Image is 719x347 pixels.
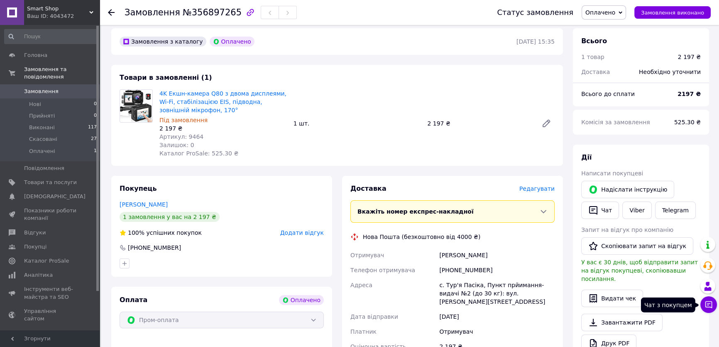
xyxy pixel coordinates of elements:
span: 117 [88,124,97,131]
div: 2 197 ₴ [159,124,287,133]
span: Аналітика [24,271,53,279]
span: Додати відгук [280,229,324,236]
span: Дії [581,153,592,161]
span: Доставка [350,185,386,192]
button: Чат [581,202,619,219]
span: 1 [94,148,97,155]
span: Управління сайтом [24,308,77,322]
span: Отримувач [350,252,384,258]
div: Оплачено [279,295,324,305]
span: 0 [94,112,97,120]
span: Всього до сплати [581,91,635,97]
span: Скасовані [29,135,57,143]
span: Нові [29,101,41,108]
button: Чат з покупцем [700,296,717,313]
div: Нова Пошта (безкоштовно від 4000 ₴) [361,233,482,241]
span: Артикул: 9464 [159,133,203,140]
span: У вас є 30 днів, щоб відправити запит на відгук покупцеві, скопіювавши посилання. [581,259,698,282]
div: Статус замовлення [497,8,573,17]
span: Оплата [120,296,147,304]
div: [PHONE_NUMBER] [127,244,182,252]
span: Товари в замовленні (1) [120,74,212,81]
span: Комісія за замовлення [581,119,650,126]
span: Дата відправки [350,313,398,320]
div: Повернутися назад [108,8,115,17]
button: Видати чек [581,290,643,307]
span: Оплачено [585,9,615,16]
a: Viber [622,202,651,219]
a: Telegram [655,202,696,219]
span: №356897265 [183,7,242,17]
span: Під замовлення [159,117,208,123]
a: Редагувати [538,115,555,132]
span: 100% [128,229,144,236]
span: 0 [94,101,97,108]
span: Редагувати [519,185,555,192]
span: Адреса [350,282,372,288]
span: Інструменти веб-майстра та SEO [24,285,77,300]
input: Пошук [4,29,98,44]
span: Товари та послуги [24,179,77,186]
span: Відгуки [24,229,46,236]
span: Прийняті [29,112,55,120]
div: [PHONE_NUMBER] [438,263,556,278]
span: Головна [24,52,47,59]
span: Замовлення [125,7,180,17]
span: Доставка [581,69,610,75]
span: Замовлення та повідомлення [24,66,100,81]
span: [DEMOGRAPHIC_DATA] [24,193,86,200]
span: Smart Shop [27,5,89,12]
span: Вкажіть номер експрес-накладної [357,208,474,215]
div: 1 шт. [290,118,424,129]
div: 2 197 ₴ [678,53,701,61]
span: Гаманець компанії [24,329,77,344]
img: 4K Екшн-камера Q80 з двома дисплеями, Wi-Fi, стабілізацією EIS, підводна, зовнішній мікрофон, 170° [120,90,152,122]
div: Отримувач [438,324,556,339]
span: Написати покупцеві [581,170,643,177]
span: Всього [581,37,607,45]
time: [DATE] 15:35 [516,38,555,45]
span: Замовлення [24,88,59,95]
div: 2 197 ₴ [424,118,535,129]
b: 2197 ₴ [677,91,701,97]
div: Необхідно уточнити [634,63,706,81]
span: Замовлення виконано [641,10,704,16]
span: Каталог ProSale [24,257,69,265]
div: [PERSON_NAME] [438,248,556,263]
span: Залишок: 0 [159,142,194,148]
span: Платник [350,328,377,335]
span: 27 [91,135,97,143]
span: Телефон отримувача [350,267,415,273]
span: Запит на відгук про компанію [581,226,673,233]
span: 525.30 ₴ [674,119,701,126]
span: Повідомлення [24,165,64,172]
div: Чат з покупцем [641,298,695,313]
div: [DATE] [438,309,556,324]
a: [PERSON_NAME] [120,201,168,208]
div: Ваш ID: 4043472 [27,12,100,20]
span: Виконані [29,124,55,131]
span: Каталог ProSale: 525.30 ₴ [159,150,238,157]
span: Показники роботи компанії [24,207,77,222]
div: с. Тур'я Пасіка, Пункт прйимання-видачі №2 (до 30 кг): вул. [PERSON_NAME][STREET_ADDRESS] [438,278,556,309]
div: успішних покупок [120,229,202,237]
div: 1 замовлення у вас на 2 197 ₴ [120,212,220,222]
div: Замовлення з каталогу [120,37,206,47]
a: 4K Екшн-камера Q80 з двома дисплеями, Wi-Fi, стабілізацією EIS, підводна, зовнішній мікрофон, 170° [159,90,286,113]
span: Покупці [24,243,46,251]
span: 1 товар [581,54,604,60]
button: Замовлення виконано [634,6,711,19]
span: Оплачені [29,148,55,155]
div: Оплачено [210,37,254,47]
button: Надіслати інструкцію [581,181,674,198]
button: Скопіювати запит на відгук [581,237,693,255]
span: Покупець [120,185,157,192]
a: Завантажити PDF [581,314,663,331]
